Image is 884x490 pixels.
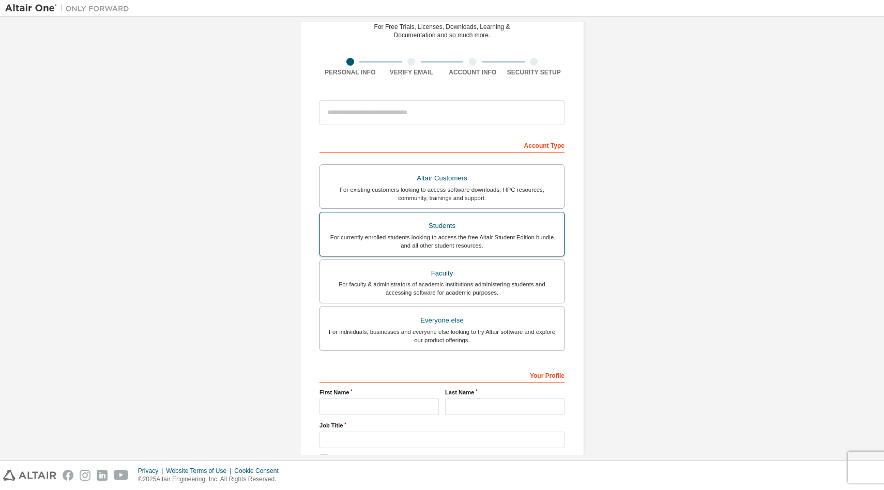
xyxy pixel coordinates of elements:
img: instagram.svg [80,470,90,481]
label: Job Title [319,421,565,430]
div: Verify Email [381,68,443,76]
img: youtube.svg [114,470,129,481]
div: Faculty [326,266,558,281]
img: linkedin.svg [97,470,108,481]
div: Privacy [138,467,166,475]
div: Altair Customers [326,171,558,186]
p: © 2025 Altair Engineering, Inc. All Rights Reserved. [138,475,285,484]
div: Account Info [442,68,504,76]
div: Students [326,219,558,233]
label: I accept the [319,454,446,463]
div: For existing customers looking to access software downloads, HPC resources, community, trainings ... [326,186,558,202]
div: Personal Info [319,68,381,76]
div: Account Type [319,136,565,153]
img: facebook.svg [63,470,73,481]
label: First Name [319,388,439,396]
div: For individuals, businesses and everyone else looking to try Altair software and explore our prod... [326,328,558,344]
label: Last Name [445,388,565,396]
div: Everyone else [326,313,558,328]
div: Security Setup [504,68,565,76]
div: For Free Trials, Licenses, Downloads, Learning & Documentation and so much more. [374,23,510,39]
img: Altair One [5,3,134,13]
div: Your Profile [319,366,565,383]
img: altair_logo.svg [3,470,56,481]
div: Website Terms of Use [166,467,234,475]
div: For currently enrolled students looking to access the free Altair Student Edition bundle and all ... [326,233,558,250]
div: For faculty & administrators of academic institutions administering students and accessing softwa... [326,280,558,297]
div: Cookie Consent [234,467,284,475]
